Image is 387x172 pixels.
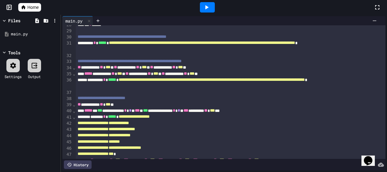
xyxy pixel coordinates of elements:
[72,102,75,107] span: Fold line
[64,160,92,169] div: History
[72,109,75,113] span: Fold line
[27,4,39,10] span: Home
[62,139,72,145] div: 45
[62,40,72,53] div: 31
[62,65,72,71] div: 34
[8,49,20,56] div: Tools
[62,158,72,164] div: 48
[62,152,72,158] div: 47
[62,28,72,34] div: 29
[62,120,72,127] div: 42
[5,74,22,79] div: Settings
[62,145,72,152] div: 46
[72,71,75,76] span: Fold line
[62,18,85,24] div: main.py
[62,102,72,108] div: 39
[62,133,72,139] div: 44
[62,34,72,40] div: 30
[72,115,75,120] span: Fold line
[62,127,72,133] div: 43
[62,53,72,59] div: 32
[8,17,20,24] div: Files
[28,74,41,79] div: Output
[62,96,72,102] div: 38
[11,31,58,37] div: main.py
[62,16,93,25] div: main.py
[62,108,72,114] div: 40
[361,148,381,166] iframe: chat widget
[62,90,72,96] div: 37
[72,65,75,70] span: Fold line
[62,71,72,77] div: 35
[62,59,72,65] div: 33
[62,114,72,120] div: 41
[72,158,75,163] span: Fold line
[18,3,41,12] a: Home
[62,77,72,90] div: 36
